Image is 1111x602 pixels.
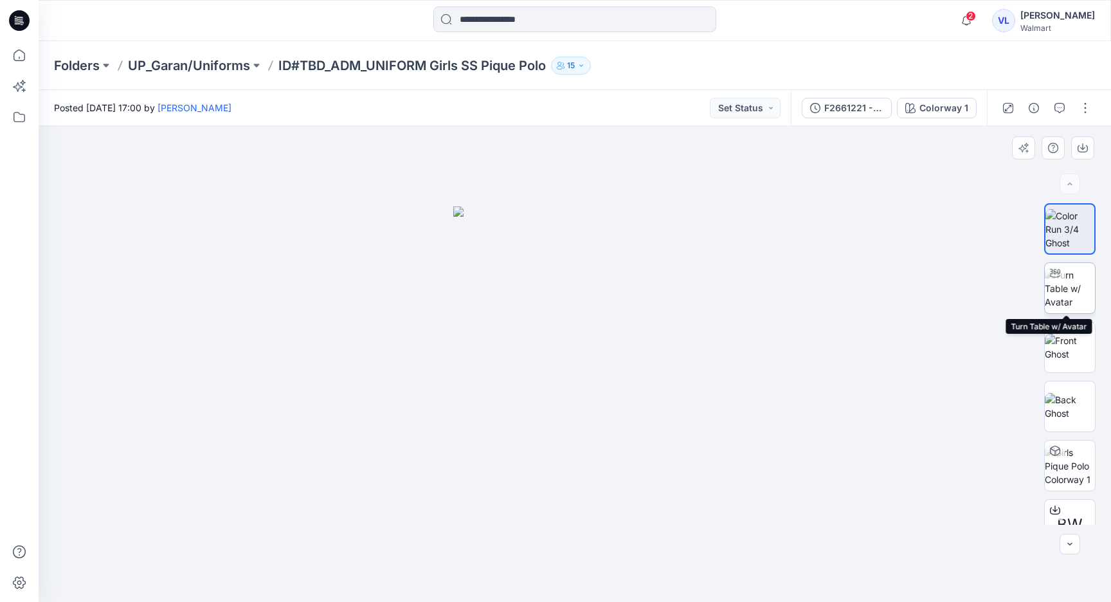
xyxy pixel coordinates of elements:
span: 2 [966,11,976,21]
img: Turn Table w/ Avatar [1045,268,1095,309]
span: Posted [DATE] 17:00 by [54,101,231,114]
a: Folders [54,57,100,75]
div: Colorway 1 [919,101,968,115]
img: Front Ghost [1045,334,1095,361]
p: ID#TBD_ADM_UNIFORM Girls SS Pique Polo [278,57,546,75]
img: Girls Pique Polo Colorway 1 [1045,446,1095,486]
div: [PERSON_NAME] [1020,8,1095,23]
p: 15 [567,59,575,73]
a: [PERSON_NAME] [158,102,231,113]
button: Colorway 1 [897,98,977,118]
div: VL [992,9,1015,32]
a: UP_Garan/Uniforms [128,57,250,75]
div: Walmart [1020,23,1095,33]
button: 15 [551,57,591,75]
button: Details [1024,98,1044,118]
button: F2661221 - Girls Pique Polo [802,98,892,118]
img: Back Ghost [1045,393,1095,420]
div: F2661221 - Girls Pique Polo [824,101,883,115]
span: BW [1057,513,1083,536]
img: Color Run 3/4 Ghost [1045,209,1094,250]
img: eyJhbGciOiJIUzI1NiIsImtpZCI6IjAiLCJzbHQiOiJzZXMiLCJ0eXAiOiJKV1QifQ.eyJkYXRhIjp7InR5cGUiOiJzdG9yYW... [453,206,696,602]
